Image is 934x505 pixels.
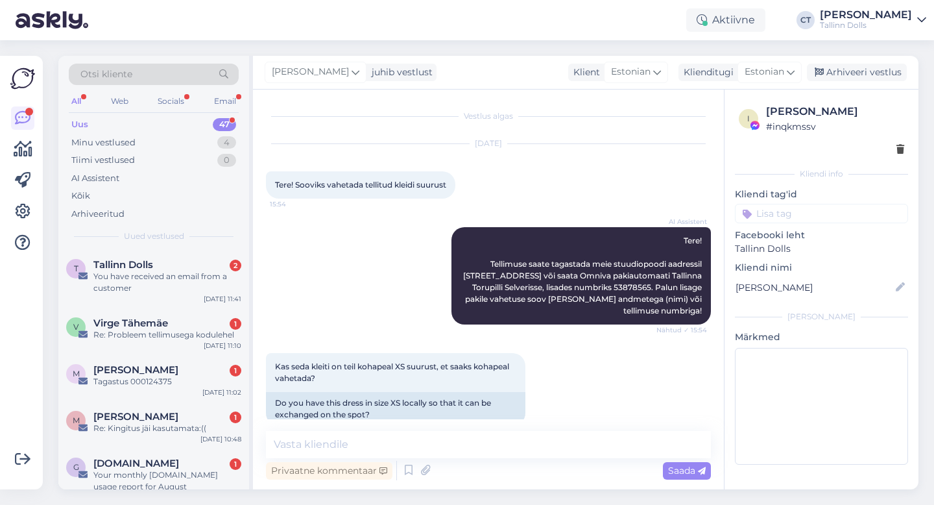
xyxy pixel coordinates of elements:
span: Gender-API.com [93,458,179,469]
span: M [73,415,80,425]
span: T [74,264,78,273]
div: Minu vestlused [71,136,136,149]
div: Your monthly [DOMAIN_NAME] usage report for August [93,469,241,493]
span: AI Assistent [658,217,707,227]
p: Kliendi nimi [735,261,908,275]
div: Tallinn Dolls [820,20,912,31]
div: Aktiivne [686,8,765,32]
div: Tiimi vestlused [71,154,135,167]
div: You have received an email from a customer [93,271,241,294]
div: Kõik [71,190,90,203]
div: 1 [230,318,241,330]
div: Arhiveeri vestlus [807,64,907,81]
a: [PERSON_NAME]Tallinn Dolls [820,10,926,31]
div: [DATE] 10:48 [200,434,241,444]
div: 1 [230,365,241,376]
input: Lisa nimi [736,280,893,295]
div: juhib vestlust [366,66,433,79]
div: Do you have this dress in size XS locally so that it can be exchanged on the spot? [266,392,525,426]
div: Arhiveeritud [71,208,125,221]
span: Tere! Sooviks vahetada tellitud kleidi suurust [275,180,446,190]
span: Estonian [745,65,784,79]
div: Privaatne kommentaar [266,462,392,480]
div: Klient [568,66,600,79]
div: Klienditugi [678,66,734,79]
div: [PERSON_NAME] [766,104,904,119]
input: Lisa tag [735,204,908,223]
span: V [73,322,78,332]
div: Socials [155,93,187,110]
span: 15:54 [270,199,318,209]
span: Virge Tähemäe [93,317,168,329]
div: Re: Kingitus jäi kasutamata:(( [93,423,241,434]
div: Re: Probleem tellimusega kodulehel [93,329,241,341]
div: # inqkmssv [766,119,904,134]
span: Monika Kangur [93,364,178,376]
div: AI Assistent [71,172,119,185]
p: Tallinn Dolls [735,242,908,256]
div: Uus [71,118,88,131]
span: Tere! Tellimuse saate tagastada meie stuudiopoodi aadressil [STREET_ADDRESS] või saata Omniva pak... [463,236,704,315]
div: [DATE] 11:02 [202,388,241,397]
span: Saada [668,465,706,476]
span: Uued vestlused [124,230,184,242]
div: [DATE] 11:41 [204,294,241,304]
p: Märkmed [735,330,908,344]
div: 0 [217,154,236,167]
div: Vestlus algas [266,110,711,122]
div: Email [211,93,239,110]
span: Nähtud ✓ 15:54 [656,325,707,335]
p: Kliendi tag'id [735,188,908,201]
div: [PERSON_NAME] [735,311,908,323]
span: i [747,114,750,123]
div: [PERSON_NAME] [820,10,912,20]
p: Facebooki leht [735,228,908,242]
span: G [73,462,79,472]
div: 1 [230,412,241,423]
span: Estonian [611,65,651,79]
div: Tagastus 000124375 [93,376,241,388]
div: 47 [213,118,236,131]
span: Marju Heinlaid [93,411,178,423]
div: Web [108,93,131,110]
img: Askly Logo [10,66,35,91]
div: [DATE] 11:10 [204,341,241,351]
div: 4 [217,136,236,149]
span: Tallinn Dolls [93,259,153,271]
div: Kliendi info [735,168,908,180]
div: CT [796,11,815,29]
div: 1 [230,458,241,470]
span: M [73,369,80,378]
span: [PERSON_NAME] [272,65,349,79]
div: 2 [230,260,241,271]
span: Kas seda kleiti on teil kohapeal XS suurust, et saaks kohapeal vahetada? [275,362,511,383]
div: All [69,93,84,110]
div: [DATE] [266,138,711,149]
span: Otsi kliente [80,68,132,81]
